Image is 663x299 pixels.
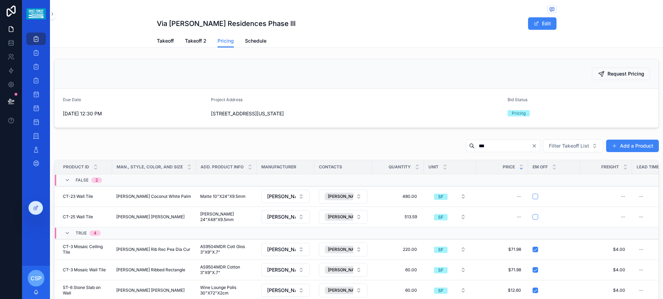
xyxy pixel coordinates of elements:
[389,164,411,170] span: Quantity
[63,97,81,102] span: Due Date
[483,288,521,293] span: $12.60
[428,264,471,276] button: Select Button
[319,190,367,203] button: Select Button
[503,164,515,170] span: Price
[218,37,234,44] span: Pricing
[587,247,625,252] span: $4.00
[261,210,310,223] button: Select Button
[267,287,296,294] span: [PERSON_NAME]
[379,214,417,220] span: 513.59
[517,194,521,199] div: --
[328,214,362,220] span: [PERSON_NAME]
[319,263,367,277] button: Select Button
[116,267,185,273] span: [PERSON_NAME] Ribbed Rectangle
[438,194,443,200] div: SF
[267,193,296,200] span: [PERSON_NAME]
[200,244,253,255] span: AS9504MDR Cott Glos 3"X9"X.7"
[428,211,471,223] button: Select Button
[607,70,644,77] span: Request Pricing
[94,230,96,236] div: 4
[63,164,89,170] span: Product ID
[325,266,372,274] button: Unselect 396
[261,284,310,297] button: Select Button
[63,194,93,199] span: CT-23 Wall Tile
[621,214,625,220] div: --
[261,164,296,170] span: Manufacturer
[587,267,625,273] span: $4.00
[200,194,246,199] span: Matte 10"X24"X9.5mm
[245,37,266,44] span: Schedule
[621,194,625,199] div: --
[26,8,45,19] img: App logo
[379,247,417,252] span: 220.00
[267,266,296,273] span: [PERSON_NAME]
[211,97,243,102] span: Project Address
[116,214,185,220] span: [PERSON_NAME] [PERSON_NAME]
[218,35,234,48] a: Pricing
[517,214,521,220] div: --
[325,193,372,200] button: Unselect 396
[63,285,108,296] span: ST-6 Stone Slab on Wall
[200,264,253,275] span: AS9504MDR Cotton 3"X9"X.7"
[379,194,417,199] span: 480.00
[438,214,443,220] div: SF
[200,285,253,296] span: Wine Lounge Polis 30"X72"X2cm
[325,287,372,294] button: Unselect 396
[438,267,443,273] div: SF
[512,110,526,116] div: Pricing
[428,190,471,203] button: Select Button
[532,143,540,149] button: Clear
[587,288,625,293] span: $4.00
[22,28,50,179] div: scrollable content
[639,194,643,199] div: --
[543,139,603,152] button: Select Button
[76,230,87,236] span: TRUE
[117,164,183,170] span: Man., Style, Color, and Size
[379,267,417,273] span: 60.00
[319,164,342,170] span: Contacts
[639,247,643,252] div: --
[606,140,659,152] button: Add a Product
[428,284,471,297] button: Select Button
[319,243,367,256] button: Select Button
[438,247,443,253] div: SF
[76,177,88,183] span: FALSE
[31,274,42,282] span: CSP
[508,97,527,102] span: Bid Status
[319,283,367,297] button: Select Button
[185,37,206,44] span: Takeoff 2
[95,177,98,183] div: 2
[328,194,362,199] span: [PERSON_NAME]
[63,110,205,117] span: [DATE] 12:30 PM
[319,210,367,224] button: Select Button
[601,164,619,170] span: Freight
[201,164,244,170] span: Add. Product Info
[438,288,443,294] div: SF
[261,263,310,276] button: Select Button
[157,35,174,49] a: Takeoff
[116,247,190,252] span: [PERSON_NAME] Rib Rec Pea Dia Cur
[428,164,439,170] span: Unit
[267,213,296,220] span: [PERSON_NAME]
[379,288,417,293] span: 60.00
[549,142,589,149] span: Filter Takeoff List
[483,267,521,273] span: $71.98
[63,244,108,255] span: CT-3 Mosaic Ceiling Tile
[592,68,650,80] button: Request Pricing
[211,110,502,117] span: [STREET_ADDRESS][US_STATE]
[639,288,643,293] div: --
[200,211,253,222] span: [PERSON_NAME] 24"X48"X9.5mm
[325,213,372,221] button: Unselect 396
[328,247,362,252] span: [PERSON_NAME]
[185,35,206,49] a: Takeoff 2
[533,164,548,170] span: Em Off
[157,19,296,28] h1: Via [PERSON_NAME] Residences Phase lll
[116,288,185,293] span: [PERSON_NAME] [PERSON_NAME]
[63,214,93,220] span: CT-25 Wall Tile
[267,246,296,253] span: [PERSON_NAME]
[261,190,310,203] button: Select Button
[116,194,191,199] span: [PERSON_NAME] Coconut White Palm
[157,37,174,44] span: Takeoff
[328,267,362,273] span: [PERSON_NAME]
